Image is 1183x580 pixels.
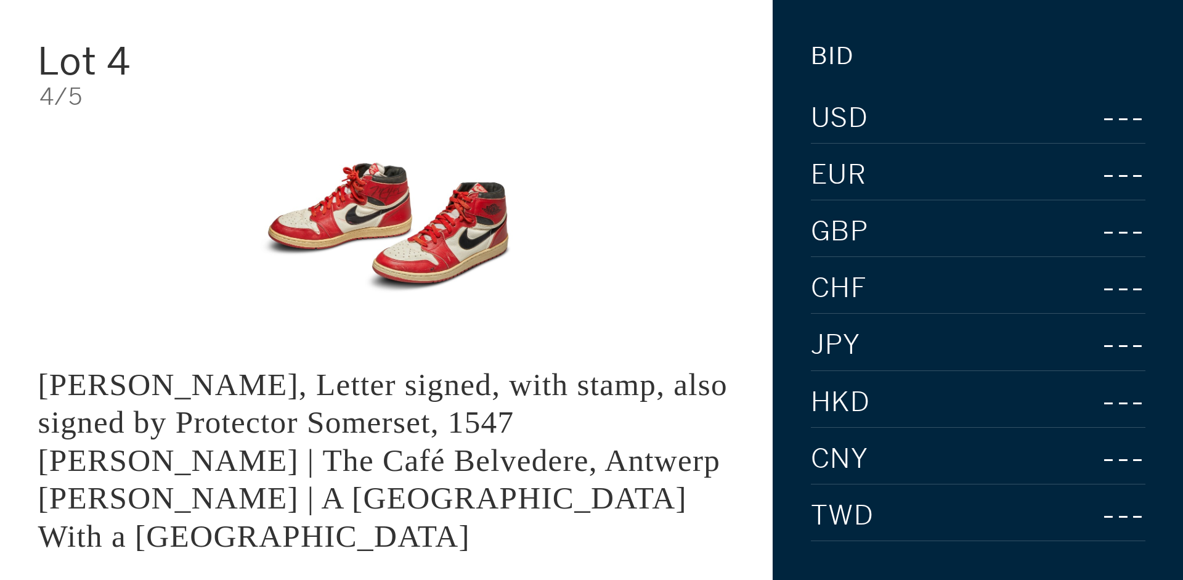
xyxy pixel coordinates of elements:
span: EUR [811,161,867,189]
span: USD [811,105,869,132]
div: [PERSON_NAME], Letter signed, with stamp, also signed by Protector Somerset, 1547 [PERSON_NAME] |... [38,367,728,553]
img: King Edward VI, Letter signed, with stamp, also signed by Protector Somerset, 1547 LOUIS VAN ENGE... [237,128,536,327]
span: GBP [811,218,869,245]
div: 4/5 [39,85,735,108]
div: --- [1068,213,1145,250]
span: HKD [811,389,871,416]
div: --- [1076,156,1145,194]
div: --- [1035,497,1145,534]
span: CNY [811,446,869,473]
span: TWD [811,502,874,529]
span: JPY [811,332,861,359]
div: --- [1073,269,1145,307]
div: --- [1024,326,1145,364]
div: --- [1026,99,1145,137]
span: CHF [811,275,868,302]
div: --- [1052,440,1145,478]
div: --- [1051,383,1145,421]
div: Bid [811,44,854,68]
div: Lot 4 [38,43,270,80]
